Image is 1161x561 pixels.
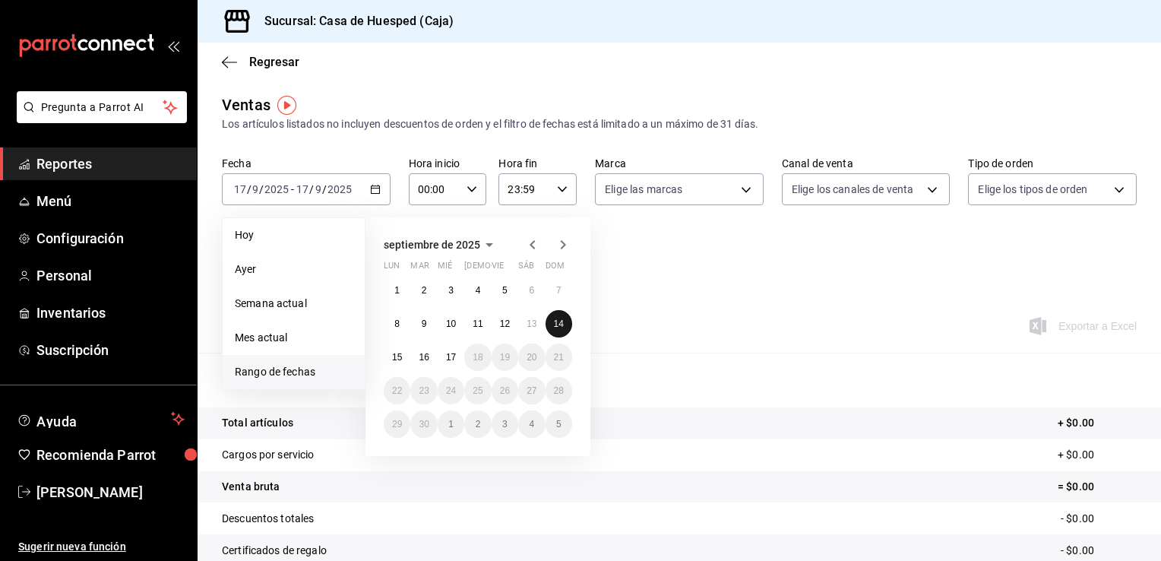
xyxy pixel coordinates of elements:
[36,445,185,465] span: Recomienda Parrot
[546,410,572,438] button: 5 de octubre de 2025
[1061,511,1137,527] p: - $0.00
[518,310,545,338] button: 13 de septiembre de 2025
[1058,415,1137,431] p: + $0.00
[327,183,353,195] input: ----
[251,183,259,195] input: --
[410,377,437,404] button: 23 de septiembre de 2025
[502,419,508,429] abbr: 3 de octubre de 2025
[392,352,402,363] abbr: 15 de septiembre de 2025
[233,183,247,195] input: --
[410,310,437,338] button: 9 de septiembre de 2025
[968,158,1137,169] label: Tipo de orden
[384,410,410,438] button: 29 de septiembre de 2025
[978,182,1087,197] span: Elige los tipos de orden
[222,511,314,527] p: Descuentos totales
[410,261,429,277] abbr: martes
[554,385,564,396] abbr: 28 de septiembre de 2025
[500,352,510,363] abbr: 19 de septiembre de 2025
[384,261,400,277] abbr: lunes
[264,183,289,195] input: ----
[18,539,185,555] span: Sugerir nueva función
[556,285,562,296] abbr: 7 de septiembre de 2025
[546,344,572,371] button: 21 de septiembre de 2025
[384,239,480,251] span: septiembre de 2025
[384,236,498,254] button: septiembre de 2025
[518,377,545,404] button: 27 de septiembre de 2025
[41,100,163,116] span: Pregunta a Parrot AI
[518,410,545,438] button: 4 de octubre de 2025
[792,182,913,197] span: Elige los canales de venta
[222,371,1137,389] p: Resumen
[446,319,456,329] abbr: 10 de septiembre de 2025
[492,261,504,277] abbr: viernes
[222,158,391,169] label: Fecha
[36,228,185,249] span: Configuración
[419,352,429,363] abbr: 16 de septiembre de 2025
[500,385,510,396] abbr: 26 de septiembre de 2025
[394,319,400,329] abbr: 8 de septiembre de 2025
[492,410,518,438] button: 3 de octubre de 2025
[36,265,185,286] span: Personal
[546,377,572,404] button: 28 de septiembre de 2025
[464,344,491,371] button: 18 de septiembre de 2025
[527,319,536,329] abbr: 13 de septiembre de 2025
[277,96,296,115] img: Tooltip marker
[419,419,429,429] abbr: 30 de septiembre de 2025
[222,116,1137,132] div: Los artículos listados no incluyen descuentos de orden y el filtro de fechas está limitado a un m...
[384,310,410,338] button: 8 de septiembre de 2025
[36,303,185,323] span: Inventarios
[259,183,264,195] span: /
[410,277,437,304] button: 2 de septiembre de 2025
[392,419,402,429] abbr: 29 de septiembre de 2025
[11,110,187,126] a: Pregunta a Parrot AI
[464,377,491,404] button: 25 de septiembre de 2025
[309,183,314,195] span: /
[527,385,536,396] abbr: 27 de septiembre de 2025
[556,419,562,429] abbr: 5 de octubre de 2025
[394,285,400,296] abbr: 1 de septiembre de 2025
[235,364,353,380] span: Rango de fechas
[36,482,185,502] span: [PERSON_NAME]
[222,93,270,116] div: Ventas
[36,191,185,211] span: Menú
[384,377,410,404] button: 22 de septiembre de 2025
[36,340,185,360] span: Suscripción
[782,158,951,169] label: Canal de venta
[502,285,508,296] abbr: 5 de septiembre de 2025
[476,285,481,296] abbr: 4 de septiembre de 2025
[546,261,565,277] abbr: domingo
[492,277,518,304] button: 5 de septiembre de 2025
[315,183,322,195] input: --
[518,277,545,304] button: 6 de septiembre de 2025
[492,310,518,338] button: 12 de septiembre de 2025
[498,158,577,169] label: Hora fin
[546,277,572,304] button: 7 de septiembre de 2025
[500,319,510,329] abbr: 12 de septiembre de 2025
[222,55,299,69] button: Regresar
[167,40,179,52] button: open_drawer_menu
[409,158,487,169] label: Hora inicio
[392,385,402,396] abbr: 22 de septiembre de 2025
[554,352,564,363] abbr: 21 de septiembre de 2025
[222,479,280,495] p: Venta bruta
[438,277,464,304] button: 3 de septiembre de 2025
[36,154,185,174] span: Reportes
[1061,543,1137,559] p: - $0.00
[384,344,410,371] button: 15 de septiembre de 2025
[222,447,315,463] p: Cargos por servicio
[446,352,456,363] abbr: 17 de septiembre de 2025
[448,285,454,296] abbr: 3 de septiembre de 2025
[464,310,491,338] button: 11 de septiembre de 2025
[291,183,294,195] span: -
[17,91,187,123] button: Pregunta a Parrot AI
[247,183,251,195] span: /
[518,344,545,371] button: 20 de septiembre de 2025
[419,385,429,396] abbr: 23 de septiembre de 2025
[438,261,452,277] abbr: miércoles
[492,377,518,404] button: 26 de septiembre de 2025
[464,410,491,438] button: 2 de octubre de 2025
[529,419,534,429] abbr: 4 de octubre de 2025
[595,158,764,169] label: Marca
[322,183,327,195] span: /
